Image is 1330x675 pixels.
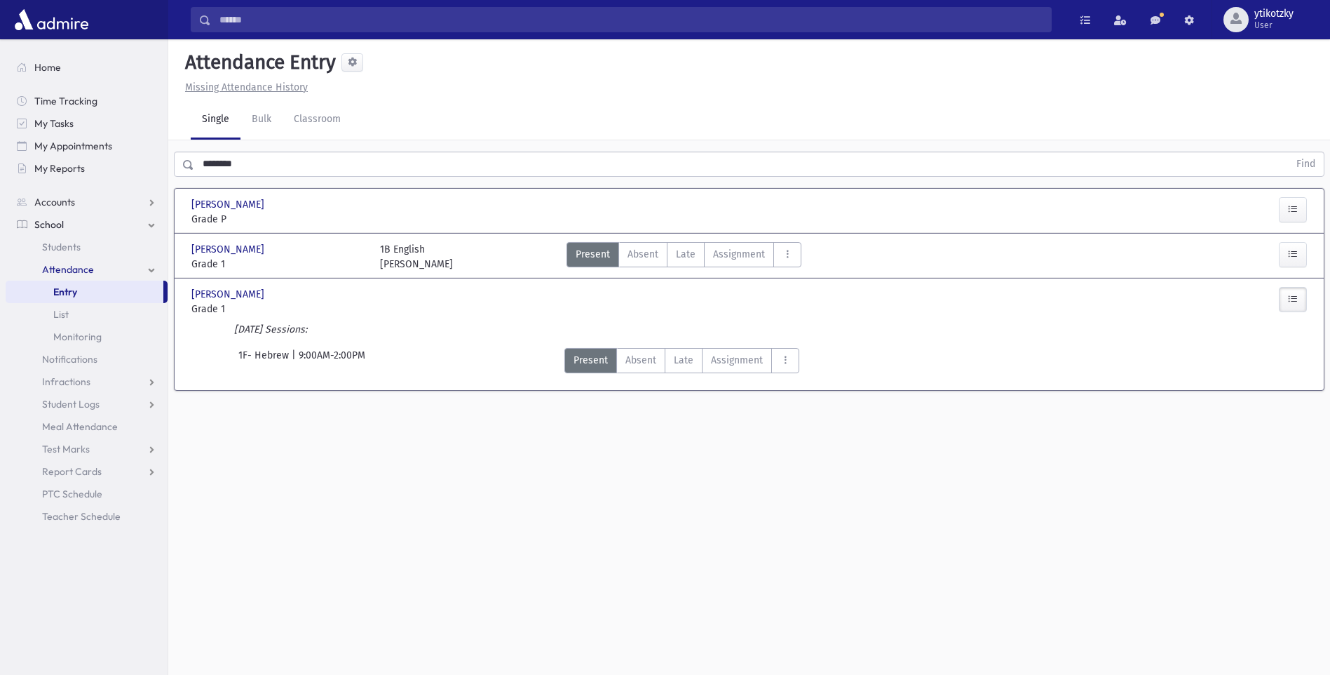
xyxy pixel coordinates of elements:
[42,420,118,433] span: Meal Attendance
[6,135,168,157] a: My Appointments
[674,353,693,368] span: Late
[191,212,366,227] span: Grade P
[191,287,267,302] span: [PERSON_NAME]
[211,7,1051,32] input: Search
[6,191,168,213] a: Accounts
[191,302,366,316] span: Grade 1
[240,100,283,140] a: Bulk
[6,483,168,505] a: PTC Schedule
[292,348,299,373] span: |
[564,348,799,373] div: AttTypes
[42,465,102,478] span: Report Cards
[6,303,168,326] a: List
[627,247,658,262] span: Absent
[6,370,168,393] a: Infractions
[238,348,292,373] span: 1F- Hebrew
[234,323,307,335] i: [DATE] Sessions:
[185,81,308,93] u: Missing Attendance History
[42,488,102,500] span: PTC Schedule
[6,348,168,370] a: Notifications
[1254,8,1294,20] span: ytikotzky
[11,6,92,34] img: AdmirePro
[380,242,453,272] div: 1B English [PERSON_NAME]
[574,353,608,368] span: Present
[625,353,656,368] span: Absent
[299,348,365,373] span: 9:00AM-2:00PM
[6,281,163,303] a: Entry
[1288,152,1324,176] button: Find
[6,460,168,483] a: Report Cards
[676,247,695,262] span: Late
[711,353,763,368] span: Assignment
[42,241,81,253] span: Students
[6,393,168,415] a: Student Logs
[42,398,100,410] span: Student Logs
[53,286,77,298] span: Entry
[179,81,308,93] a: Missing Attendance History
[42,443,90,455] span: Test Marks
[191,242,267,257] span: [PERSON_NAME]
[34,140,112,152] span: My Appointments
[576,247,610,262] span: Present
[6,415,168,438] a: Meal Attendance
[283,100,352,140] a: Classroom
[34,95,97,107] span: Time Tracking
[191,257,366,272] span: Grade 1
[42,263,94,276] span: Attendance
[53,308,69,321] span: List
[34,61,61,74] span: Home
[6,258,168,281] a: Attendance
[179,51,336,74] h5: Attendance Entry
[191,197,267,212] span: [PERSON_NAME]
[6,236,168,258] a: Students
[42,353,97,366] span: Notifications
[34,196,75,208] span: Accounts
[53,330,102,343] span: Monitoring
[6,56,168,79] a: Home
[713,247,765,262] span: Assignment
[6,112,168,135] a: My Tasks
[566,242,801,272] div: AttTypes
[191,100,240,140] a: Single
[34,218,64,231] span: School
[6,90,168,112] a: Time Tracking
[42,375,90,388] span: Infractions
[34,117,74,130] span: My Tasks
[1254,20,1294,31] span: User
[34,162,85,175] span: My Reports
[6,213,168,236] a: School
[6,438,168,460] a: Test Marks
[42,510,121,523] span: Teacher Schedule
[6,157,168,180] a: My Reports
[6,505,168,528] a: Teacher Schedule
[6,326,168,348] a: Monitoring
